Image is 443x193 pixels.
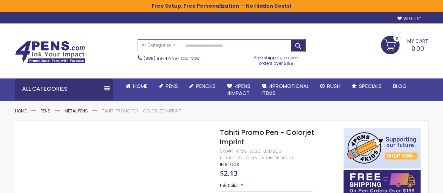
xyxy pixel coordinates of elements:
[184,78,221,94] a: Pencils
[346,78,387,94] a: Specials
[359,82,382,90] span: Specials
[397,16,421,21] a: Wishlist
[15,41,85,63] img: 4Pens Custom Pens and Promotional Products
[220,127,314,147] span: Tahiti Promo Pen - Colorjet Imprint
[196,82,216,90] span: Pencils
[220,148,233,154] strong: SKU
[144,55,201,61] span: - Call Now!
[220,182,238,188] span: Ink Color
[344,128,421,168] img: 4pens 4 kids
[411,44,424,53] span: 0.00
[141,42,176,48] span: All Categories
[120,78,153,94] a: Home
[102,108,181,114] li: Tahiti Promo Pen - Colorjet Imprint
[387,78,412,94] a: Blog
[153,78,184,94] a: Pens
[220,161,239,167] span: In stock
[314,78,346,94] a: Rush
[381,36,428,53] a: 0.00 0
[227,82,250,97] span: 4Pens 4impact
[262,82,309,97] span: 4PROMOTIONAL ITEMS
[138,40,180,51] a: All Categories
[15,108,27,114] a: Home
[220,162,239,167] div: Availability
[166,82,178,90] span: Pens
[327,82,340,90] span: Rush
[144,55,177,61] a: (888) 88-4PENS
[393,82,407,90] span: Blog
[64,108,88,114] a: Metal Pens
[236,149,282,154] div: 4PGS-LCBC-BAMBOO
[247,52,306,66] div: Free shipping on pen orders over $199
[220,156,293,161] a: Be the first to review this product
[221,78,256,101] a: 4Pens4impact
[15,78,113,99] div: All Categories
[220,168,237,178] span: $2.13
[396,35,399,42] span: 0
[256,78,314,101] a: 4PROMOTIONALITEMS
[133,82,147,90] span: Home
[41,108,50,114] a: Pens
